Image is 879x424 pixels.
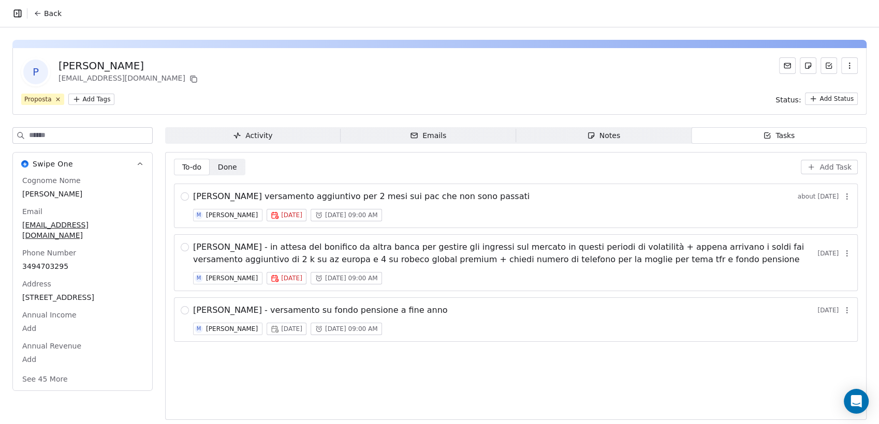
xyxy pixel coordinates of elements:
[20,310,79,320] span: Annual Income
[193,304,447,316] span: [PERSON_NAME] - versamento su fondo pensione a fine anno
[197,274,201,282] div: M
[817,306,839,314] span: [DATE]
[16,370,74,388] button: See 45 More
[22,220,143,240] span: [EMAIL_ADDRESS][DOMAIN_NAME]
[267,272,306,284] button: [DATE]
[193,241,817,266] span: [PERSON_NAME] - in attesa del bonifico da altra banca per gestire gli ingressi sul mercato in que...
[13,153,152,175] button: Swipe OneSwipe One
[311,323,382,335] button: [DATE] 09:00 AM
[281,325,302,333] span: [DATE]
[817,249,839,258] span: [DATE]
[197,325,201,333] div: M
[233,130,272,141] div: Activity
[22,189,143,199] span: [PERSON_NAME]
[206,325,258,332] div: [PERSON_NAME]
[58,73,200,85] div: [EMAIL_ADDRESS][DOMAIN_NAME]
[819,162,852,172] span: Add Task
[22,323,143,334] span: Add
[587,130,620,141] div: Notes
[58,58,200,73] div: [PERSON_NAME]
[22,354,143,365] span: Add
[21,160,28,168] img: Swipe One
[68,94,115,105] button: Add Tags
[798,192,839,201] span: about [DATE]
[325,325,378,333] span: [DATE] 09:00 AM
[281,211,302,219] span: [DATE]
[325,274,378,282] span: [DATE] 09:00 AM
[805,93,858,105] button: Add Status
[844,389,869,414] div: Open Intercom Messenger
[267,323,306,335] button: [DATE]
[281,274,302,282] span: [DATE]
[20,279,53,289] span: Address
[801,160,858,174] button: Add Task
[410,130,446,141] div: Emails
[33,159,73,169] span: Swipe One
[27,4,68,23] button: Back
[206,211,258,219] div: [PERSON_NAME]
[44,8,62,19] span: Back
[22,261,143,271] span: 3494703295
[193,190,530,203] span: [PERSON_NAME] versamento aggiuntivo per 2 mesi sui pac che non sono passati
[23,59,48,84] span: P
[20,248,78,258] span: Phone Number
[206,275,258,282] div: [PERSON_NAME]
[20,175,83,186] span: Cognome Nome
[325,211,378,219] span: [DATE] 09:00 AM
[20,341,83,351] span: Annual Revenue
[20,206,45,217] span: Email
[311,209,382,221] button: [DATE] 09:00 AM
[775,95,801,105] span: Status:
[24,95,52,104] div: Proposta
[218,162,237,173] span: Done
[22,292,143,302] span: [STREET_ADDRESS]
[13,175,152,390] div: Swipe OneSwipe One
[267,209,306,221] button: [DATE]
[197,211,201,219] div: M
[311,272,382,284] button: [DATE] 09:00 AM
